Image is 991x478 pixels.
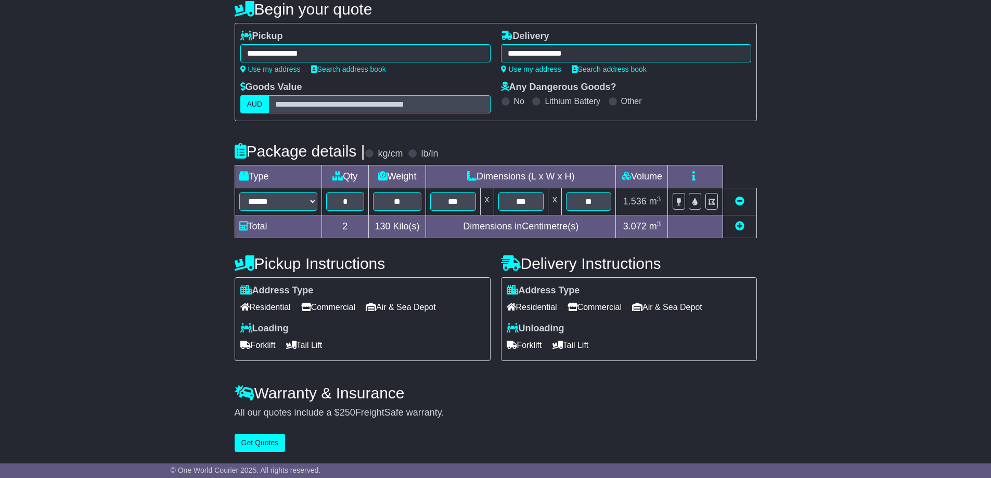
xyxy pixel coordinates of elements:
td: x [548,188,561,215]
td: Qty [321,165,369,188]
span: Forklift [240,337,276,353]
td: Total [235,215,321,238]
label: Delivery [501,31,549,42]
span: 1.536 [623,196,647,206]
span: Commercial [568,299,622,315]
span: m [649,221,661,231]
td: Kilo(s) [369,215,426,238]
span: Tail Lift [286,337,323,353]
span: 3.072 [623,221,647,231]
td: Type [235,165,321,188]
a: Search address book [311,65,386,73]
span: Forklift [507,337,542,353]
td: Dimensions in Centimetre(s) [426,215,616,238]
h4: Delivery Instructions [501,255,757,272]
a: Search address book [572,65,647,73]
span: m [649,196,661,206]
h4: Package details | [235,143,365,160]
h4: Warranty & Insurance [235,384,757,402]
label: Pickup [240,31,283,42]
span: © One World Courier 2025. All rights reserved. [171,466,321,474]
label: Other [621,96,642,106]
span: Air & Sea Depot [632,299,702,315]
td: 2 [321,215,369,238]
span: 130 [375,221,391,231]
h4: Begin your quote [235,1,757,18]
label: Address Type [240,285,314,296]
td: x [480,188,494,215]
td: Weight [369,165,426,188]
label: Address Type [507,285,580,296]
sup: 3 [657,220,661,228]
span: Air & Sea Depot [366,299,436,315]
label: lb/in [421,148,438,160]
h4: Pickup Instructions [235,255,491,272]
a: Remove this item [735,196,744,206]
label: Unloading [507,323,564,334]
span: Residential [507,299,557,315]
label: No [514,96,524,106]
a: Use my address [240,65,301,73]
label: Goods Value [240,82,302,93]
a: Use my address [501,65,561,73]
button: Get Quotes [235,434,286,452]
span: 250 [340,407,355,418]
label: kg/cm [378,148,403,160]
span: Residential [240,299,291,315]
a: Add new item [735,221,744,231]
label: AUD [240,95,269,113]
label: Lithium Battery [545,96,600,106]
label: Loading [240,323,289,334]
sup: 3 [657,195,661,203]
span: Tail Lift [552,337,589,353]
div: All our quotes include a $ FreightSafe warranty. [235,407,757,419]
td: Volume [616,165,668,188]
td: Dimensions (L x W x H) [426,165,616,188]
label: Any Dangerous Goods? [501,82,616,93]
span: Commercial [301,299,355,315]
